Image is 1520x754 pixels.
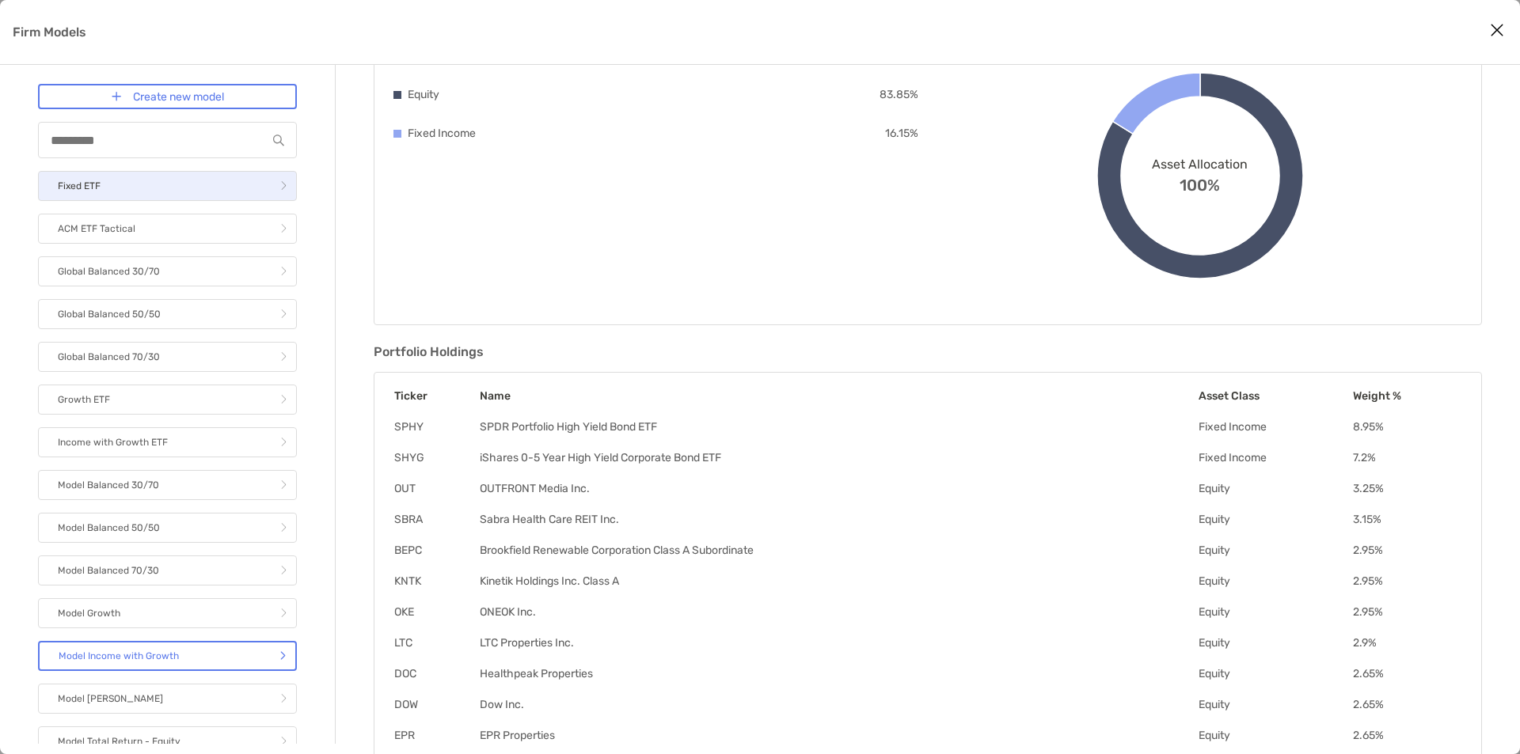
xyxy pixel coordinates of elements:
p: Global Balanced 30/70 [58,262,160,282]
p: Global Balanced 50/50 [58,305,161,324]
td: Fixed Income [1198,419,1351,434]
th: Name [479,388,1198,404]
td: Equity [1198,481,1351,496]
p: Fixed ETF [58,176,101,196]
td: Equity [1198,697,1351,712]
p: Fixed Income [408,123,476,143]
td: Dow Inc. [479,697,1198,712]
td: OKE [393,604,479,619]
th: Weight % [1352,388,1462,404]
h3: Portfolio Holdings [374,344,1482,359]
td: 2.9 % [1352,635,1462,650]
td: EPR Properties [479,728,1198,743]
a: Model Balanced 70/30 [38,555,297,585]
a: ACM ETF Tactical [38,214,297,244]
p: Model Balanced 70/30 [58,561,159,581]
span: Asset Allocation [1152,157,1248,172]
td: 2.65 % [1352,666,1462,681]
td: EPR [393,728,479,743]
a: Model [PERSON_NAME] [38,684,297,714]
td: LTC Properties Inc. [479,635,1198,650]
a: Model Balanced 30/70 [38,470,297,500]
p: Equity [408,85,439,104]
td: DOW [393,697,479,712]
img: input icon [273,135,284,146]
p: ACM ETF Tactical [58,219,135,239]
td: SHYG [393,450,479,465]
td: Equity [1198,666,1351,681]
a: Model Balanced 50/50 [38,513,297,543]
p: Model Total Return - Equity [58,732,180,752]
td: Equity [1198,574,1351,589]
p: Model Balanced 50/50 [58,518,160,538]
td: Equity [1198,728,1351,743]
p: Model [PERSON_NAME] [58,689,163,709]
p: Model Growth [58,604,120,623]
td: Equity [1198,543,1351,558]
p: Model Balanced 30/70 [58,476,159,495]
td: BEPC [393,543,479,558]
td: 7.2 % [1352,450,1462,465]
a: Model Growth [38,598,297,628]
p: 16.15 % [885,123,918,143]
td: SPDR Portfolio High Yield Bond ETF [479,419,1198,434]
td: Equity [1198,604,1351,619]
td: LTC [393,635,479,650]
p: Income with Growth ETF [58,433,168,453]
p: Firm Models [13,22,86,42]
span: 100% [1180,172,1220,195]
td: iShares 0-5 Year High Yield Corporate Bond ETF [479,450,1198,465]
td: Equity [1198,512,1351,527]
a: Model Income with Growth [38,641,297,671]
td: Brookfield Renewable Corporation Class A Subordinate [479,543,1198,558]
td: SPHY [393,419,479,434]
th: Ticker [393,388,479,404]
td: OUT [393,481,479,496]
a: Global Balanced 50/50 [38,299,297,329]
td: Fixed Income [1198,450,1351,465]
td: Sabra Health Care REIT Inc. [479,512,1198,527]
p: Global Balanced 70/30 [58,347,160,367]
td: Equity [1198,635,1351,650]
a: Income with Growth ETF [38,427,297,457]
a: Global Balanced 70/30 [38,342,297,372]
td: 2.65 % [1352,728,1462,743]
a: Global Balanced 30/70 [38,256,297,286]
td: Healthpeak Properties [479,666,1198,681]
td: 3.15 % [1352,512,1462,527]
p: Growth ETF [58,390,110,410]
p: Model Income with Growth [59,646,179,666]
a: Create new model [38,84,297,109]
td: 2.65 % [1352,697,1462,712]
td: 2.95 % [1352,604,1462,619]
td: 3.25 % [1352,481,1462,496]
p: 83.85 % [880,85,918,104]
button: Close modal [1485,19,1509,43]
td: SBRA [393,512,479,527]
td: Kinetik Holdings Inc. Class A [479,574,1198,589]
a: Fixed ETF [38,171,297,201]
td: KNTK [393,574,479,589]
td: DOC [393,666,479,681]
a: Growth ETF [38,385,297,415]
td: OUTFRONT Media Inc. [479,481,1198,496]
td: 2.95 % [1352,574,1462,589]
td: 8.95 % [1352,419,1462,434]
td: 2.95 % [1352,543,1462,558]
td: ONEOK Inc. [479,604,1198,619]
th: Asset Class [1198,388,1351,404]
